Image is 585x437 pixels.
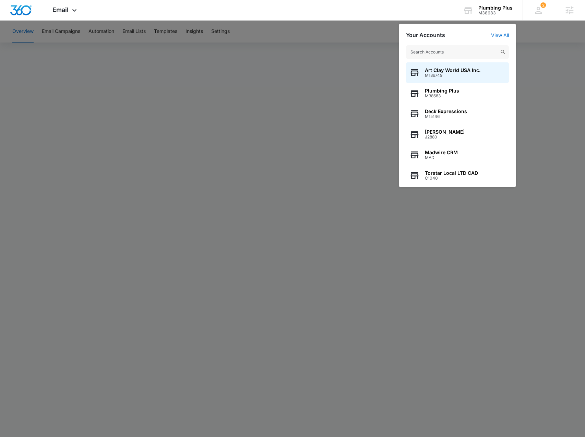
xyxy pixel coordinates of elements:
[540,2,546,8] span: 2
[425,155,458,160] span: MAD
[406,145,509,165] button: Madwire CRMMAD
[425,150,458,155] span: Madwire CRM
[52,6,69,13] span: Email
[425,114,467,119] span: M15146
[406,165,509,186] button: Torstar Local LTD CADC1040
[406,124,509,145] button: [PERSON_NAME]J2880
[425,129,465,135] span: [PERSON_NAME]
[425,109,467,114] span: Deck Expressions
[406,104,509,124] button: Deck ExpressionsM15146
[425,68,480,73] span: Art Clay World USA Inc.
[406,83,509,104] button: Plumbing PlusM38683
[540,2,546,8] div: notifications count
[406,62,509,83] button: Art Clay World USA Inc.M186749
[425,94,459,98] span: M38683
[478,5,513,11] div: account name
[478,11,513,15] div: account id
[425,170,478,176] span: Torstar Local LTD CAD
[425,88,459,94] span: Plumbing Plus
[406,32,445,38] h2: Your Accounts
[491,32,509,38] a: View All
[425,135,465,139] span: J2880
[425,73,480,78] span: M186749
[425,176,478,181] span: C1040
[406,45,509,59] input: Search Accounts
